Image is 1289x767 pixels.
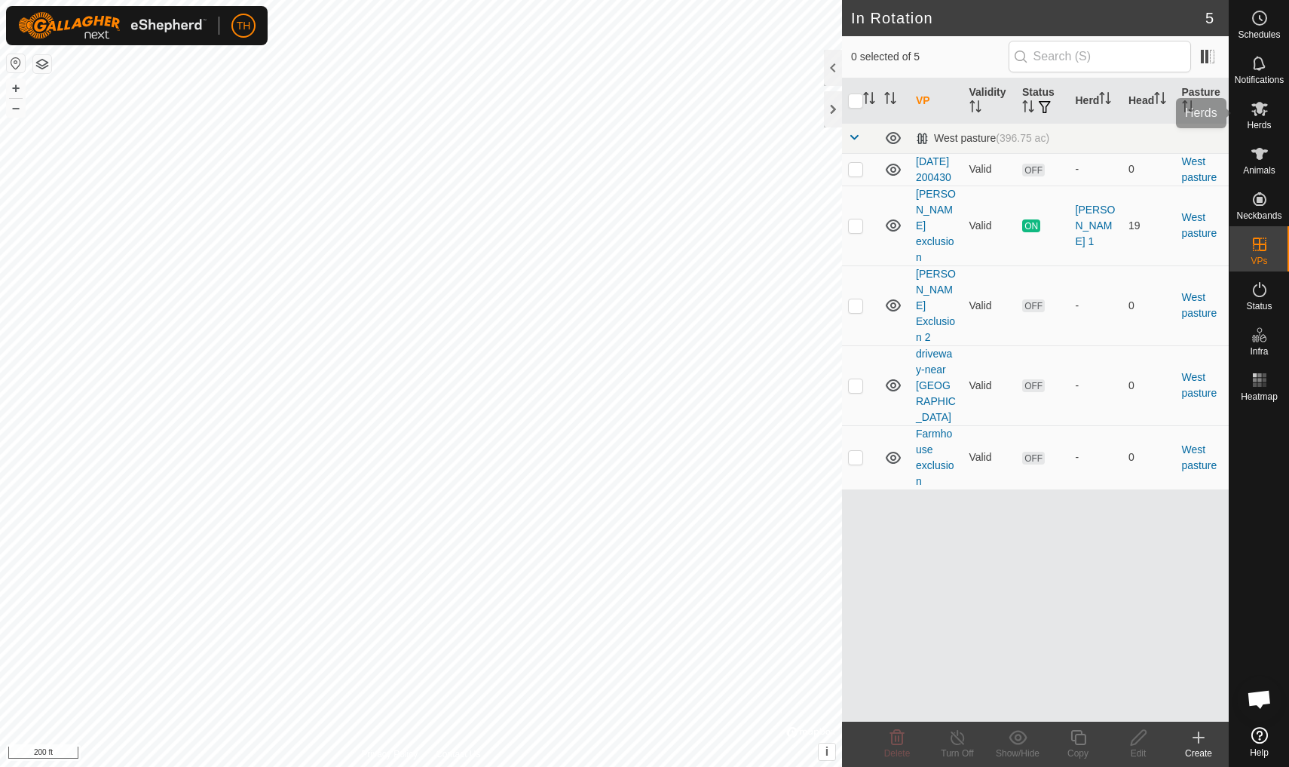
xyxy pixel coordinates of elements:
[987,747,1048,760] div: Show/Hide
[361,747,418,761] a: Privacy Policy
[1076,449,1117,465] div: -
[1243,166,1275,175] span: Animals
[1251,256,1267,265] span: VPs
[33,55,51,73] button: Map Layers
[1076,202,1117,250] div: [PERSON_NAME] 1
[1108,747,1168,760] div: Edit
[1182,155,1217,183] a: West pasture
[1235,75,1284,84] span: Notifications
[1122,153,1176,186] td: 0
[969,103,981,115] p-sorticon: Activate to sort
[1205,7,1214,29] span: 5
[1168,747,1229,760] div: Create
[1154,94,1166,106] p-sorticon: Activate to sort
[851,9,1205,27] h2: In Rotation
[7,79,25,97] button: +
[1076,298,1117,314] div: -
[963,425,1017,489] td: Valid
[884,94,896,106] p-sorticon: Activate to sort
[851,49,1009,65] span: 0 selected of 5
[1250,748,1269,757] span: Help
[916,188,956,263] a: [PERSON_NAME] exclusion
[1122,186,1176,265] td: 19
[7,54,25,72] button: Reset Map
[1237,676,1282,722] div: Open chat
[1048,747,1108,760] div: Copy
[1122,78,1176,124] th: Head
[1022,164,1045,176] span: OFF
[916,268,956,343] a: [PERSON_NAME] Exclusion 2
[1247,121,1271,130] span: Herds
[1238,30,1280,39] span: Schedules
[819,744,835,760] button: i
[1250,347,1268,356] span: Infra
[436,747,480,761] a: Contact Us
[7,99,25,117] button: –
[996,132,1049,144] span: (396.75 ac)
[18,12,207,39] img: Gallagher Logo
[1122,345,1176,425] td: 0
[910,78,963,124] th: VP
[237,18,251,34] span: TH
[1022,103,1034,115] p-sorticon: Activate to sort
[1236,211,1281,220] span: Neckbands
[963,186,1017,265] td: Valid
[963,345,1017,425] td: Valid
[1182,211,1217,239] a: West pasture
[1022,219,1040,232] span: ON
[916,428,954,487] a: Farmhouse exclusion
[1176,78,1229,124] th: Pasture
[1022,452,1045,465] span: OFF
[1076,161,1117,177] div: -
[1022,299,1045,312] span: OFF
[927,747,987,760] div: Turn Off
[1009,41,1191,72] input: Search (S)
[1182,371,1217,399] a: West pasture
[1182,291,1217,319] a: West pasture
[1099,94,1111,106] p-sorticon: Activate to sort
[863,94,875,106] p-sorticon: Activate to sort
[1182,443,1217,471] a: West pasture
[1076,378,1117,394] div: -
[1070,78,1123,124] th: Herd
[884,748,911,759] span: Delete
[1016,78,1070,124] th: Status
[1122,265,1176,345] td: 0
[963,265,1017,345] td: Valid
[1182,103,1194,115] p-sorticon: Activate to sort
[916,155,951,183] a: [DATE] 200430
[963,153,1017,186] td: Valid
[963,78,1017,124] th: Validity
[1022,379,1045,392] span: OFF
[1122,425,1176,489] td: 0
[825,745,828,758] span: i
[1229,721,1289,763] a: Help
[1241,392,1278,401] span: Heatmap
[916,132,1049,145] div: West pasture
[1246,302,1272,311] span: Status
[916,348,956,423] a: driveway-near [GEOGRAPHIC_DATA]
